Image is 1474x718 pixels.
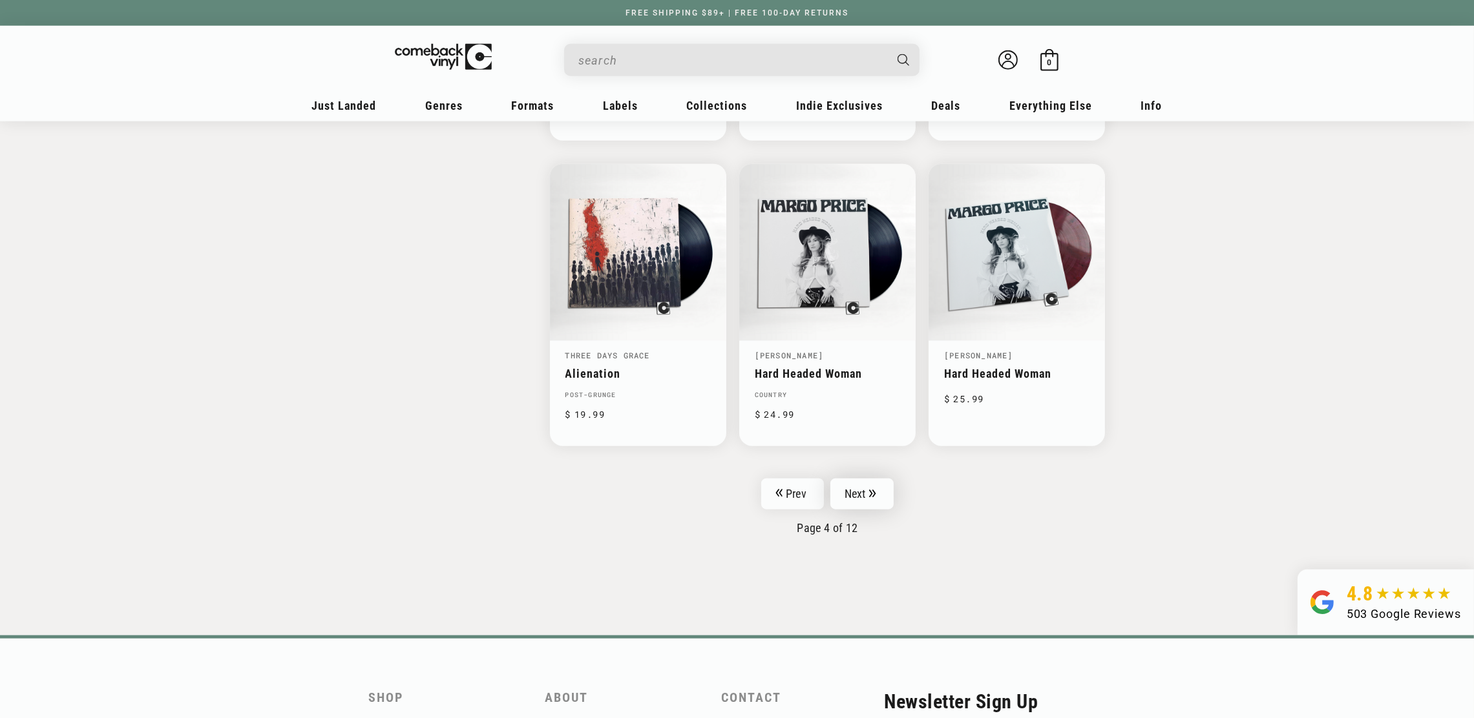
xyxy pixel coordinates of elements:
a: Next [830,478,894,509]
span: 0 [1047,58,1051,68]
div: Search [564,44,920,76]
p: Page 4 of 12 [550,521,1106,535]
div: 503 Google Reviews [1347,605,1461,622]
nav: Pagination [550,478,1106,535]
a: Hard Headed Woman [755,367,900,380]
span: 4.8 [1347,582,1373,605]
span: Collections [687,99,748,112]
a: Alienation [565,367,711,380]
span: Deals [932,99,961,112]
a: FREE SHIPPING $89+ | FREE 100-DAY RETURNS [613,8,861,17]
a: Hard Headed Woman [944,367,1090,380]
span: Indie Exclusives [796,99,883,112]
span: Just Landed [312,99,377,112]
span: Genres [425,99,463,112]
span: Labels [603,99,638,112]
a: 4.8 503 Google Reviews [1298,569,1474,635]
h2: Newsletter Sign Up [885,690,1106,713]
span: Formats [512,99,554,112]
input: When autocomplete results are available use up and down arrows to review and enter to select [578,47,885,74]
a: [PERSON_NAME] [755,350,824,360]
a: [PERSON_NAME] [944,350,1013,360]
a: Prev [761,478,824,509]
img: star5.svg [1376,588,1451,600]
button: Search [886,44,921,76]
span: Everything Else [1009,99,1092,112]
a: Three Days Grace [565,350,650,360]
h2: Contact [721,690,885,705]
h2: Shop [369,690,532,705]
span: Info [1141,99,1163,112]
img: Group.svg [1311,582,1334,622]
h2: About [545,690,708,705]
